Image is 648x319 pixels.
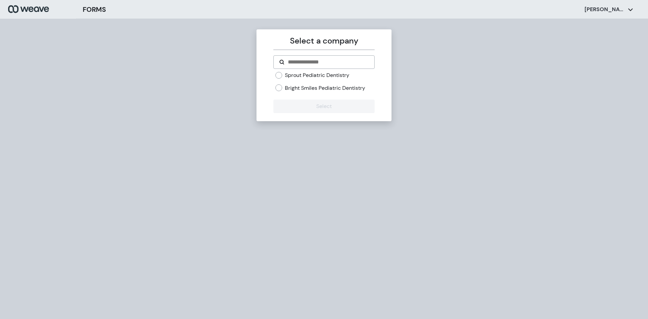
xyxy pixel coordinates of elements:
p: Select a company [273,35,374,47]
label: Bright Smiles Pediatric Dentistry [285,84,365,92]
h3: FORMS [83,4,106,15]
p: [PERSON_NAME] [585,6,625,13]
button: Select [273,100,374,113]
label: Sprout Pediatric Dentistry [285,72,349,79]
input: Search [287,58,369,66]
